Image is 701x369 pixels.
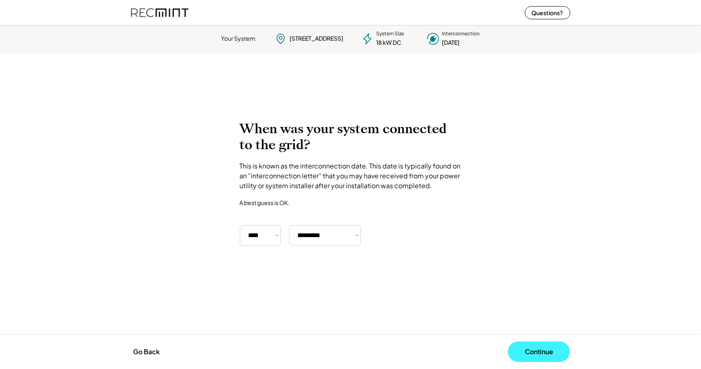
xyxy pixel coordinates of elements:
[240,121,462,153] h2: When was your system connected to the grid?
[131,343,162,361] button: Go Back
[525,6,570,19] button: Questions?
[240,199,290,206] div: A best guess is OK.
[131,2,188,23] img: recmint-logotype%403x%20%281%29.jpeg
[508,341,570,362] button: Continue
[442,30,480,37] div: Interconnection
[377,39,402,47] div: 18 kW DC
[221,35,257,43] div: Your System:
[240,161,462,191] div: This is known as the interconnection date. This date is typically found on an “interconnection le...
[290,35,344,43] div: [STREET_ADDRESS]
[442,39,460,47] div: [DATE]
[377,30,405,37] div: System Size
